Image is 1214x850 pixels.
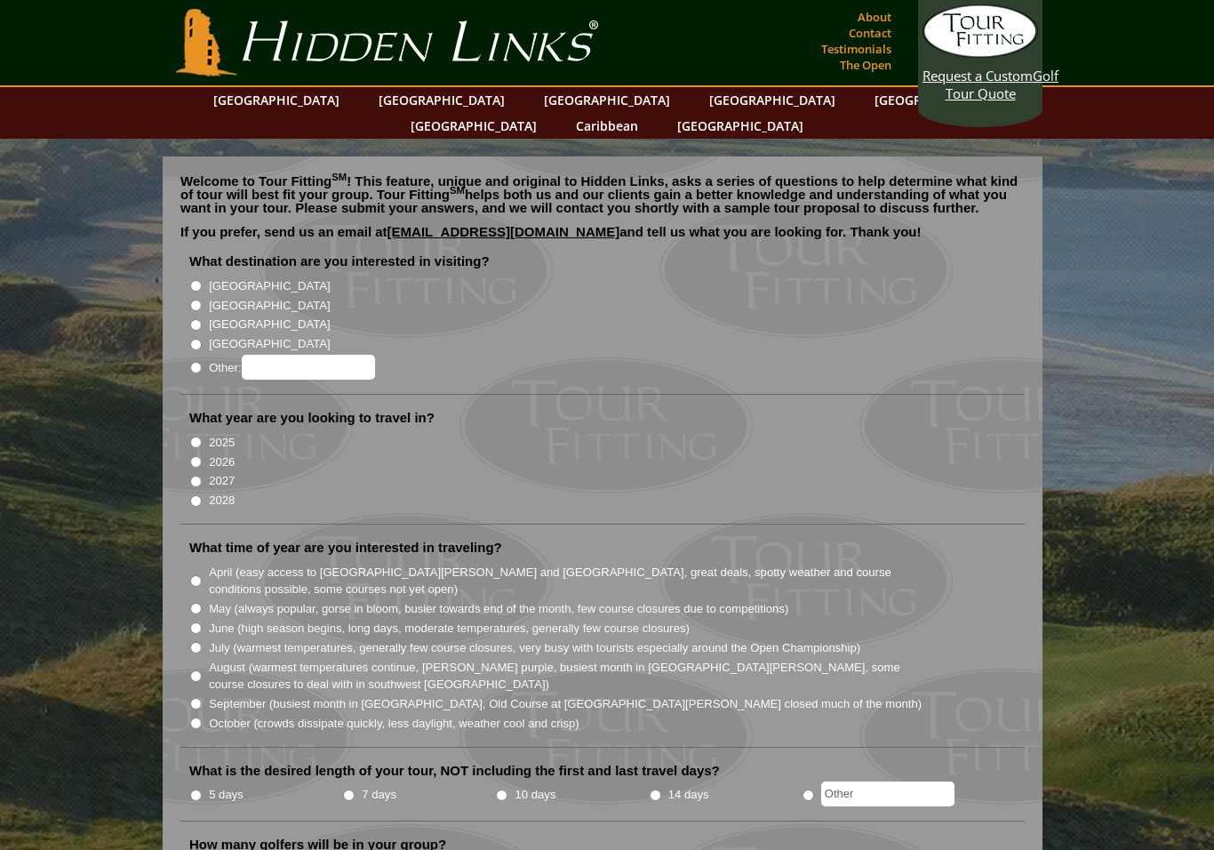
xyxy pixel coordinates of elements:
[209,695,922,713] label: September (busiest month in [GEOGRAPHIC_DATA], Old Course at [GEOGRAPHIC_DATA][PERSON_NAME] close...
[209,316,330,333] label: [GEOGRAPHIC_DATA]
[515,786,556,804] label: 10 days
[331,172,347,182] sup: SM
[209,786,244,804] label: 5 days
[387,224,620,239] a: [EMAIL_ADDRESS][DOMAIN_NAME]
[209,355,374,380] label: Other:
[209,434,235,452] label: 2025
[668,786,709,804] label: 14 days
[209,472,235,490] label: 2027
[209,715,579,733] label: October (crowds dissipate quickly, less daylight, weather cool and crisp)
[189,409,435,427] label: What year are you looking to travel in?
[209,335,330,353] label: [GEOGRAPHIC_DATA]
[668,113,812,139] a: [GEOGRAPHIC_DATA]
[180,174,1025,214] p: Welcome to Tour Fitting ! This feature, unique and original to Hidden Links, asks a series of que...
[700,87,844,113] a: [GEOGRAPHIC_DATA]
[189,253,490,270] label: What destination are you interested in visiting?
[209,620,690,637] label: June (high season begins, long days, moderate temperatures, generally few course closures)
[370,87,514,113] a: [GEOGRAPHIC_DATA]
[922,67,1033,84] span: Request a Custom
[844,20,896,45] a: Contact
[189,539,502,557] label: What time of year are you interested in traveling?
[821,782,954,806] input: Other
[209,297,330,315] label: [GEOGRAPHIC_DATA]
[209,277,330,295] label: [GEOGRAPHIC_DATA]
[242,355,375,380] input: Other:
[209,600,788,618] label: May (always popular, gorse in bloom, busier towards end of the month, few course closures due to ...
[567,113,647,139] a: Caribbean
[209,564,923,598] label: April (easy access to [GEOGRAPHIC_DATA][PERSON_NAME] and [GEOGRAPHIC_DATA], great deals, spotty w...
[866,87,1010,113] a: [GEOGRAPHIC_DATA]
[835,52,896,77] a: The Open
[402,113,546,139] a: [GEOGRAPHIC_DATA]
[209,453,235,471] label: 2026
[922,4,1038,102] a: Request a CustomGolf Tour Quote
[362,786,396,804] label: 7 days
[209,492,235,509] label: 2028
[209,659,923,694] label: August (warmest temperatures continue, [PERSON_NAME] purple, busiest month in [GEOGRAPHIC_DATA][P...
[853,4,896,29] a: About
[535,87,679,113] a: [GEOGRAPHIC_DATA]
[180,225,1025,252] p: If you prefer, send us an email at and tell us what you are looking for. Thank you!
[450,185,465,196] sup: SM
[817,36,896,61] a: Testimonials
[189,762,720,780] label: What is the desired length of your tour, NOT including the first and last travel days?
[204,87,348,113] a: [GEOGRAPHIC_DATA]
[209,639,860,657] label: July (warmest temperatures, generally few course closures, very busy with tourists especially aro...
